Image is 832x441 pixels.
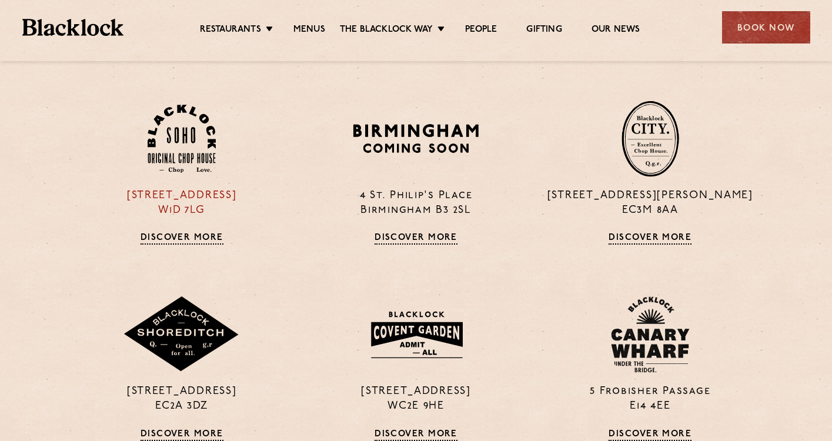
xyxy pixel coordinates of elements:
[200,24,261,37] a: Restaurants
[351,120,481,157] img: BIRMINGHAM-P22_-e1747915156957.png
[141,233,223,245] a: Discover More
[542,385,759,414] p: 5 Frobisher Passage E14 4EE
[611,296,690,373] img: BL_CW_Logo_Website.svg
[340,24,433,37] a: The Blacklock Way
[465,24,497,37] a: People
[148,105,216,173] img: Soho-stamp-default.svg
[293,24,325,37] a: Menus
[73,189,290,218] p: [STREET_ADDRESS] W1D 7LG
[359,304,473,365] img: BLA_1470_CoventGarden_Website_Solid.svg
[141,429,223,441] a: Discover More
[123,296,240,373] img: Shoreditch-stamp-v2-default.svg
[526,24,562,37] a: Gifting
[73,385,290,414] p: [STREET_ADDRESS] EC2A 3DZ
[622,101,679,177] img: City-stamp-default.svg
[22,19,124,36] img: BL_Textured_Logo-footer-cropped.svg
[542,189,759,218] p: [STREET_ADDRESS][PERSON_NAME] EC3M 8AA
[375,233,457,245] a: Discover More
[308,385,524,414] p: [STREET_ADDRESS] WC2E 9HE
[592,24,640,37] a: Our News
[722,11,810,44] div: Book Now
[308,189,524,218] p: 4 St. Philip's Place Birmingham B3 2SL
[609,429,691,441] a: Discover More
[609,233,691,245] a: Discover More
[375,429,457,441] a: Discover More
